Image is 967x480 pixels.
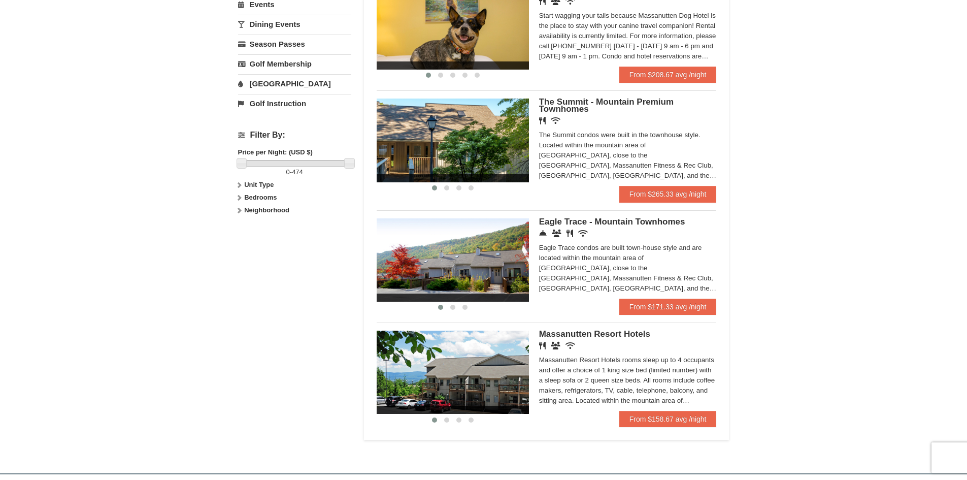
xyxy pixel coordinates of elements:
[244,206,289,214] strong: Neighborhood
[619,67,717,83] a: From $208.67 avg /night
[238,94,351,113] a: Golf Instruction
[238,167,351,177] label: -
[619,299,717,315] a: From $171.33 avg /night
[566,230,573,237] i: Restaurant
[539,342,546,349] i: Restaurant
[539,97,674,114] span: The Summit - Mountain Premium Townhomes
[244,194,277,201] strong: Bedrooms
[238,74,351,93] a: [GEOGRAPHIC_DATA]
[292,168,303,176] span: 474
[551,117,560,124] i: Wireless Internet (free)
[551,342,560,349] i: Banquet Facilities
[286,168,290,176] span: 0
[565,342,575,349] i: Wireless Internet (free)
[539,230,547,237] i: Concierge Desk
[539,329,650,339] span: Massanutten Resort Hotels
[619,186,717,202] a: From $265.33 avg /night
[539,117,546,124] i: Restaurant
[578,230,588,237] i: Wireless Internet (free)
[238,148,313,156] strong: Price per Night: (USD $)
[539,130,717,181] div: The Summit condos were built in the townhouse style. Located within the mountain area of [GEOGRAP...
[244,181,274,188] strong: Unit Type
[539,243,717,294] div: Eagle Trace condos are built town-house style and are located within the mountain area of [GEOGRA...
[238,54,351,73] a: Golf Membership
[539,355,717,406] div: Massanutten Resort Hotels rooms sleep up to 4 occupants and offer a choice of 1 king size bed (li...
[238,15,351,34] a: Dining Events
[238,131,351,140] h4: Filter By:
[619,411,717,427] a: From $158.67 avg /night
[238,35,351,53] a: Season Passes
[539,11,717,61] div: Start wagging your tails because Massanutten Dog Hotel is the place to stay with your canine trav...
[539,217,685,227] span: Eagle Trace - Mountain Townhomes
[552,230,561,237] i: Conference Facilities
